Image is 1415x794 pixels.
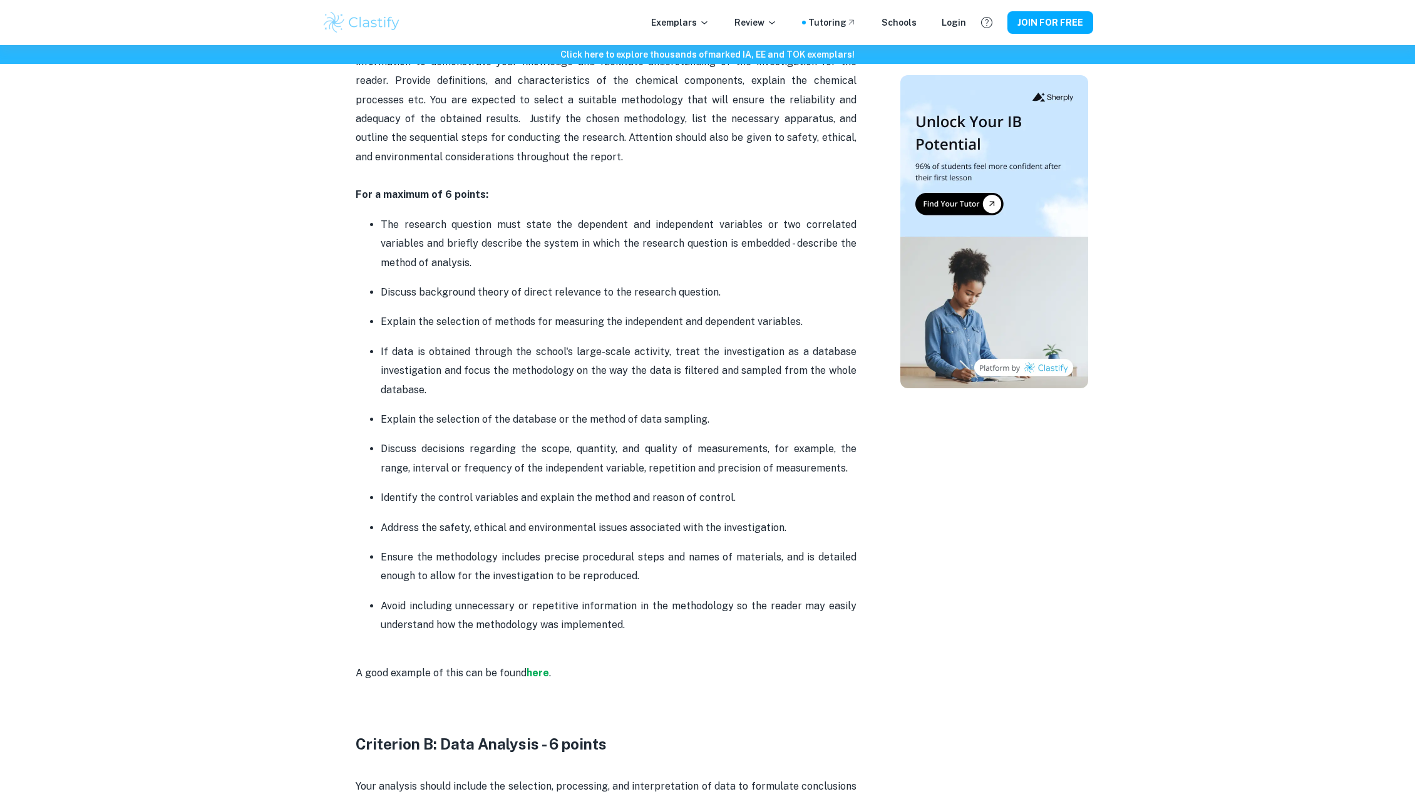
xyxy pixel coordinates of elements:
[527,667,549,679] a: here
[322,10,401,35] img: Clastify logo
[381,312,857,331] p: Explain the selection of methods for measuring the independent and dependent variables.
[381,440,857,478] p: Discuss decisions regarding the scope, quantity, and quality of measurements, for example, the ra...
[381,215,857,272] p: The research question must state the dependent and independent variables or two correlated variab...
[381,283,857,302] p: Discuss background theory of direct relevance to the research question.
[651,16,709,29] p: Exemplars
[549,667,551,679] span: .
[381,410,857,429] p: Explain the selection of the database or the method of data sampling.
[381,518,857,537] p: Address the safety, ethical and environmental issues associated with the investigation.
[356,18,859,163] span: This criterion consists of several key components to ensure a well-structured investigation proce...
[356,735,607,753] strong: Criterion B: Data Analysis - 6 points
[942,16,966,29] a: Login
[381,343,857,400] p: If data is obtained through the school's large-scale activity, treat the investigation as a datab...
[381,548,857,586] p: Ensure the methodology includes precise procedural steps and names of materials, and is detailed ...
[976,12,997,33] button: Help and Feedback
[3,48,1412,61] h6: Click here to explore thousands of marked IA, EE and TOK exemplars !
[381,597,857,635] p: Avoid including unnecessary or repetitive information in the methodology so the reader may easily...
[900,75,1088,388] img: Thumbnail
[1007,11,1093,34] button: JOIN FOR FREE
[356,667,527,679] span: A good example of this can be found
[882,16,917,29] a: Schools
[808,16,857,29] a: Tutoring
[734,16,777,29] p: Review
[356,188,488,200] strong: For a maximum of 6 points:
[381,488,857,507] p: Identify the control variables and explain the method and reason of control.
